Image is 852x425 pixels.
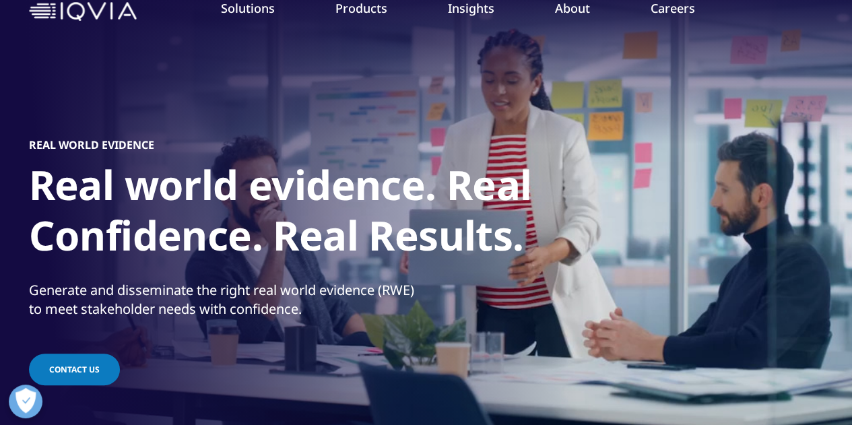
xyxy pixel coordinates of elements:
img: IQVIA Healthcare Information Technology and Pharma Clinical Research Company [29,2,137,22]
button: Open Preferences [9,385,42,418]
span: Contact us [49,364,100,375]
a: Contact us [29,354,120,385]
p: Generate and disseminate the right real world evidence (RWE) to meet stakeholder needs with confi... [29,281,423,327]
h5: Real World Evidence [29,138,154,152]
h1: Real world evidence. Real Confidence. Real Results. [29,160,534,269]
